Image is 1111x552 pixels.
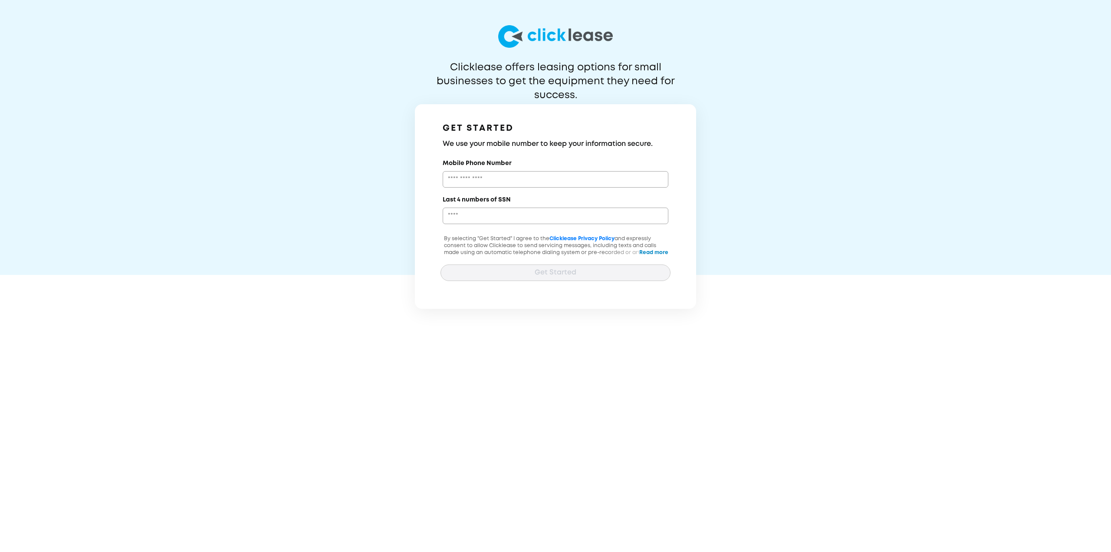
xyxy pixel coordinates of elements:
[440,235,671,277] p: By selecting "Get Started" I agree to the and expressly consent to allow Clicklease to send servi...
[443,159,512,168] label: Mobile Phone Number
[549,236,615,241] a: Clicklease Privacy Policy
[415,61,696,89] p: Clicklease offers leasing options for small businesses to get the equipment they need for success.
[498,25,613,48] img: logo-larg
[443,195,511,204] label: Last 4 numbers of SSN
[440,264,671,281] button: Get Started
[443,122,668,136] h1: GET STARTED
[443,139,668,149] h3: We use your mobile number to keep your information secure.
